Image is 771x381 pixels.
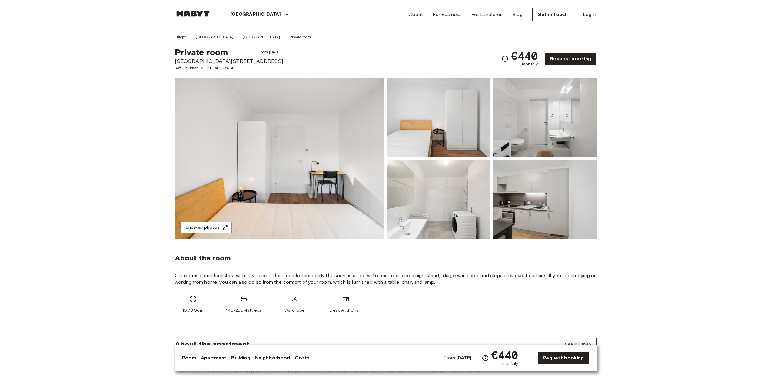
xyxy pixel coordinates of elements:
span: monthly [502,360,518,366]
img: Marketing picture of unit AT-21-001-046-02 [175,78,384,239]
img: Picture of unit AT-21-001-046-02 [387,78,490,157]
span: €440 [511,50,538,61]
a: Building [231,354,250,362]
b: [DATE] [456,355,472,361]
a: Europe [175,34,187,40]
a: Costs [295,354,310,362]
a: Blog [512,11,523,18]
a: Room [182,354,196,362]
span: Wardrobe [284,307,305,313]
span: [GEOGRAPHIC_DATA][STREET_ADDRESS] [175,57,284,65]
a: Apartment [201,354,226,362]
a: Log in [583,11,597,18]
span: From [DATE] [256,49,284,55]
a: For Business [433,11,462,18]
span: Private room [175,47,228,57]
a: Neighborhood [255,354,290,362]
a: Get in Touch [532,8,573,21]
span: Our rooms come furnished with all you need for a comfortable daily life, such as a bed with a mat... [175,272,597,286]
a: About [409,11,423,18]
svg: Check cost overview for full price breakdown. Please note that discounts apply to new joiners onl... [482,354,489,362]
svg: Check cost overview for full price breakdown. Please note that discounts apply to new joiners onl... [501,55,509,62]
button: Show all photos [181,222,232,233]
button: See 3D map [560,338,597,351]
a: For Landlords [471,11,503,18]
span: 10.76 Sqm [182,307,203,313]
a: [GEOGRAPHIC_DATA] [196,34,233,40]
span: About the apartment [175,340,250,349]
span: 140x200Mattress [226,307,261,313]
span: From: [444,355,472,361]
a: [GEOGRAPHIC_DATA] [243,34,280,40]
span: €440 [491,350,518,360]
p: [GEOGRAPHIC_DATA] [231,11,281,18]
span: Desk And Chair [330,307,361,313]
span: Ref. number AT-21-001-046-02 [175,65,284,71]
img: Habyt [175,11,211,17]
img: Picture of unit AT-21-001-046-02 [387,160,490,239]
span: About the room [175,253,597,263]
img: Picture of unit AT-21-001-046-02 [493,160,597,239]
img: Picture of unit AT-21-001-046-02 [493,78,597,157]
span: monthly [522,61,538,67]
a: Request booking [545,52,596,65]
a: Private room [290,34,311,40]
a: Request booking [538,352,589,364]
